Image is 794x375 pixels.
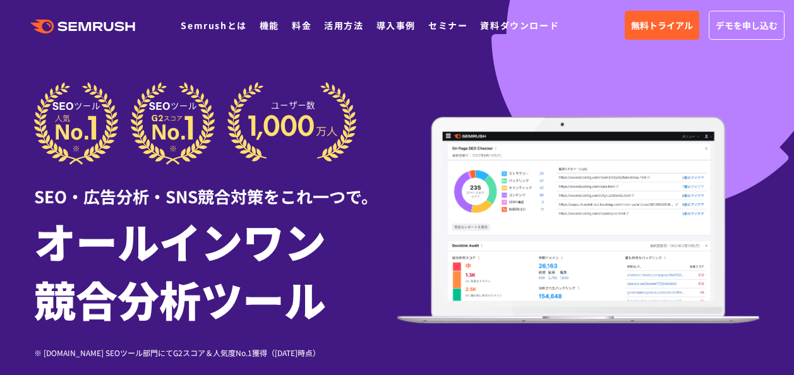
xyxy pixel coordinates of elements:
a: デモを申し込む [709,11,785,40]
span: 無料トライアル [631,18,693,32]
a: 料金 [292,19,311,32]
a: 無料トライアル [625,11,699,40]
a: 機能 [260,19,279,32]
a: 導入事例 [376,19,416,32]
a: セミナー [428,19,467,32]
div: ※ [DOMAIN_NAME] SEOツール部門にてG2スコア＆人気度No.1獲得（[DATE]時点） [34,347,397,359]
a: Semrushとは [181,19,246,32]
div: SEO・広告分析・SNS競合対策をこれ一つで。 [34,165,397,208]
a: 資料ダウンロード [480,19,559,32]
a: 活用方法 [324,19,363,32]
h1: オールインワン 競合分析ツール [34,211,397,328]
span: デモを申し込む [716,18,778,32]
